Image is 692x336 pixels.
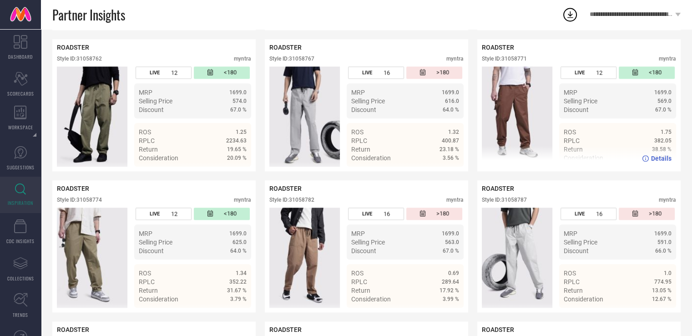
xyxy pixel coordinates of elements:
span: RPLC [351,137,367,144]
span: Partner Insights [52,5,125,24]
span: 13.05 % [652,287,672,294]
span: 1699.0 [229,89,247,96]
div: myntra [446,197,464,203]
span: Consideration [564,295,603,303]
div: Number of days the style has been live on the platform [348,208,404,220]
span: ROADSTER [269,185,302,192]
span: Return [351,146,370,153]
a: Details [429,171,459,178]
span: 1.0 [664,270,672,276]
div: myntra [659,56,676,62]
span: 1.75 [661,129,672,135]
span: 16 [384,210,390,217]
a: Details [429,30,459,37]
div: Click to view image [269,66,340,167]
span: Details [439,30,459,37]
div: Number of days the style has been live on the platform [136,208,192,220]
span: Discount [564,106,589,113]
img: Style preview image [57,208,127,308]
span: RPLC [351,278,367,285]
span: Discount [139,247,164,255]
span: 1699.0 [229,230,247,237]
span: >180 [436,69,449,76]
span: RPLC [139,137,155,144]
div: Style ID: 31058782 [269,197,314,203]
span: Return [139,287,158,294]
span: 67.0 % [230,107,247,113]
span: 1.34 [236,270,247,276]
span: 20.09 % [227,155,247,161]
span: ROADSTER [482,326,514,333]
span: DASHBOARD [8,53,33,60]
span: >180 [436,210,449,218]
span: 591.0 [657,239,672,245]
span: MRP [139,89,152,96]
a: Details [429,312,459,319]
div: Style ID: 31058771 [482,56,527,62]
span: COLLECTIONS [7,275,34,282]
span: Consideration [351,295,391,303]
span: 574.0 [232,98,247,104]
span: 400.87 [442,137,459,144]
div: Click to view image [482,208,552,308]
span: 1.25 [236,129,247,135]
span: 12 [596,69,602,76]
div: Number of days since the style was first listed on the platform [194,66,250,79]
a: Details [642,30,672,37]
span: SCORECARDS [7,90,34,97]
span: 563.0 [445,239,459,245]
span: 289.64 [442,279,459,285]
span: MRP [351,89,365,96]
span: 12.67 % [652,296,672,302]
span: LIVE [150,211,160,217]
img: Style preview image [57,66,127,167]
span: ROADSTER [57,44,89,51]
span: Details [439,312,459,319]
span: ROS [564,270,576,277]
span: 67.0 % [655,107,672,113]
span: <180 [224,210,237,218]
span: ROADSTER [57,326,89,333]
span: CDC INSIGHTS [6,238,35,244]
div: Click to view image [269,208,340,308]
div: Style ID: 31058787 [482,197,527,203]
div: Number of days since the style was first listed on the platform [406,66,462,79]
span: Selling Price [351,239,385,246]
span: 17.92 % [439,287,459,294]
div: Number of days the style has been live on the platform [348,66,404,79]
span: Discount [351,247,376,255]
a: Details [642,312,672,319]
span: 1699.0 [654,230,672,237]
span: Selling Price [564,97,597,105]
span: ROADSTER [482,44,514,51]
span: Discount [564,247,589,255]
div: Click to view image [57,208,127,308]
span: RPLC [564,137,580,144]
span: TRENDS [13,311,28,318]
span: 3.56 % [443,155,459,161]
div: myntra [659,197,676,203]
img: Style preview image [269,66,340,167]
span: ROADSTER [269,326,302,333]
a: Details [217,312,247,319]
div: Click to view image [482,66,552,167]
span: 569.0 [657,98,672,104]
span: 12 [171,69,177,76]
div: Style ID: 31058762 [57,56,102,62]
div: Number of days since the style was first listed on the platform [406,208,462,220]
span: Details [226,30,247,37]
span: Details [226,312,247,319]
span: 16 [596,210,602,217]
div: Style ID: 31058774 [57,197,102,203]
span: 0.69 [448,270,459,276]
span: Details [439,171,459,178]
span: <180 [224,69,237,76]
span: 1699.0 [654,89,672,96]
div: myntra [234,197,251,203]
div: myntra [234,56,251,62]
div: Number of days since the style was first listed on the platform [194,208,250,220]
div: Number of days the style has been live on the platform [136,66,192,79]
span: 1699.0 [442,230,459,237]
span: 774.95 [654,279,672,285]
span: Selling Price [139,239,172,246]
